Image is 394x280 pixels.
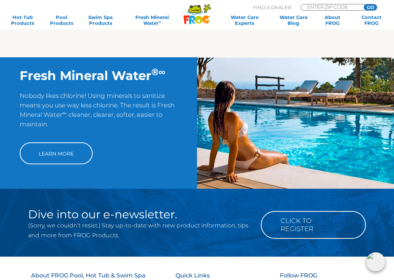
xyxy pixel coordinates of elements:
sup: ® [151,66,159,77]
input: Zip Code Form [306,4,356,9]
a: Water CareBlog [278,14,309,26]
a: Swim SpaProducts [85,14,116,26]
a: Learn More [20,142,93,164]
a: Fresh MineralWater∞ [124,14,180,26]
input: GO [364,4,377,10]
sup: ∞ [159,20,161,24]
a: ContactFROG [356,14,387,26]
a: Water CareExperts [220,14,270,26]
a: Hot TubProducts [7,14,38,26]
h2: Fresh Mineral Water [20,68,177,83]
img: openIcon [366,252,385,271]
a: PoolProducts [46,14,77,26]
p: Nobody likes chlorine! Using minerals to sanitize means you use way less chlorine. The result is ... [20,91,177,135]
h2: Dive into our e-newsletter. [28,208,251,220]
img: img-truth-about-salt-fpo [197,57,394,189]
sup: ∞ [62,110,66,116]
p: Find A Dealer [253,4,291,11]
p: (Sorry, we couldn’t resist.) Stay up-to-date with new product information, tips and more from FRO... [28,220,251,240]
a: Click to Register [261,211,366,239]
a: AboutFROG [317,14,348,26]
sup: ∞ [159,66,165,77]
